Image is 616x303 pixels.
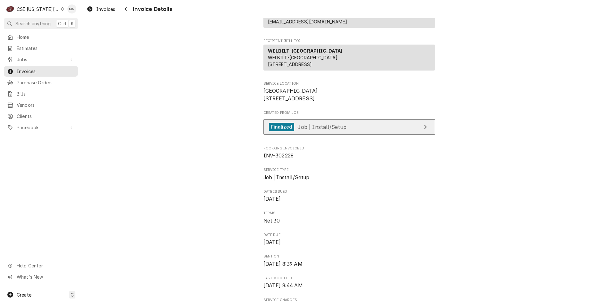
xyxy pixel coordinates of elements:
[4,122,78,133] a: Go to Pricebook
[263,276,435,290] div: Last Modified
[4,77,78,88] a: Purchase Orders
[17,45,75,52] span: Estimates
[131,5,172,13] span: Invoice Details
[263,146,435,160] div: Roopairs Invoice ID
[263,232,435,246] div: Date Due
[263,153,294,159] span: INV-302228
[263,232,435,238] span: Date Due
[263,110,435,115] span: Created From Job
[263,45,435,71] div: Recipient (Bill To)
[268,19,347,24] a: [EMAIL_ADDRESS][DOMAIN_NAME]
[17,34,75,40] span: Home
[17,102,75,108] span: Vendors
[263,260,435,268] span: Sent On
[263,45,435,73] div: Recipient (Bill To)
[17,113,75,120] span: Clients
[58,20,66,27] span: Ctrl
[17,262,74,269] span: Help Center
[17,56,65,63] span: Jobs
[263,254,435,259] span: Sent On
[263,38,435,73] div: Invoice Recipient
[17,79,75,86] span: Purchase Orders
[17,90,75,97] span: Bills
[263,152,435,160] span: Roopairs Invoice ID
[6,4,15,13] div: CSI Kansas City's Avatar
[263,119,435,135] a: View Job
[263,146,435,151] span: Roopairs Invoice ID
[67,4,76,13] div: MN
[4,100,78,110] a: Vendors
[121,4,131,14] button: Navigate back
[263,282,435,290] span: Last Modified
[17,68,75,75] span: Invoices
[71,20,74,27] span: K
[263,174,310,181] span: Job | Install/Setup
[263,211,435,224] div: Terms
[268,55,338,67] span: WELBILT-[GEOGRAPHIC_DATA] [STREET_ADDRESS]
[17,124,65,131] span: Pricebook
[263,110,435,138] div: Created From Job
[263,167,435,181] div: Service Type
[84,4,118,14] a: Invoices
[263,254,435,268] div: Sent On
[263,218,280,224] span: Net 30
[4,272,78,282] a: Go to What's New
[17,292,31,298] span: Create
[263,261,303,267] span: [DATE] 8:39 AM
[269,123,294,131] div: Finalized
[6,4,15,13] div: C
[263,298,435,303] span: Service Charges
[263,189,435,194] span: Date Issued
[4,43,78,54] a: Estimates
[4,111,78,122] a: Clients
[263,196,281,202] span: [DATE]
[17,274,74,280] span: What's New
[263,239,281,245] span: [DATE]
[4,66,78,77] a: Invoices
[263,174,435,181] span: Service Type
[263,81,435,86] span: Service Location
[263,38,435,44] span: Recipient (Bill To)
[263,88,318,102] span: [GEOGRAPHIC_DATA] [STREET_ADDRESS]
[263,167,435,173] span: Service Type
[4,18,78,29] button: Search anythingCtrlK
[263,217,435,225] span: Terms
[67,4,76,13] div: Melissa Nehls's Avatar
[4,88,78,99] a: Bills
[263,282,303,289] span: [DATE] 8:44 AM
[17,6,59,13] div: CSI [US_STATE][GEOGRAPHIC_DATA]
[268,48,343,54] strong: WELBILT-[GEOGRAPHIC_DATA]
[71,291,74,298] span: C
[263,211,435,216] span: Terms
[263,87,435,102] span: Service Location
[263,189,435,203] div: Date Issued
[297,123,346,130] span: Job | Install/Setup
[263,239,435,246] span: Date Due
[96,6,115,13] span: Invoices
[4,32,78,42] a: Home
[263,195,435,203] span: Date Issued
[4,260,78,271] a: Go to Help Center
[263,81,435,103] div: Service Location
[15,20,51,27] span: Search anything
[263,276,435,281] span: Last Modified
[4,54,78,65] a: Go to Jobs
